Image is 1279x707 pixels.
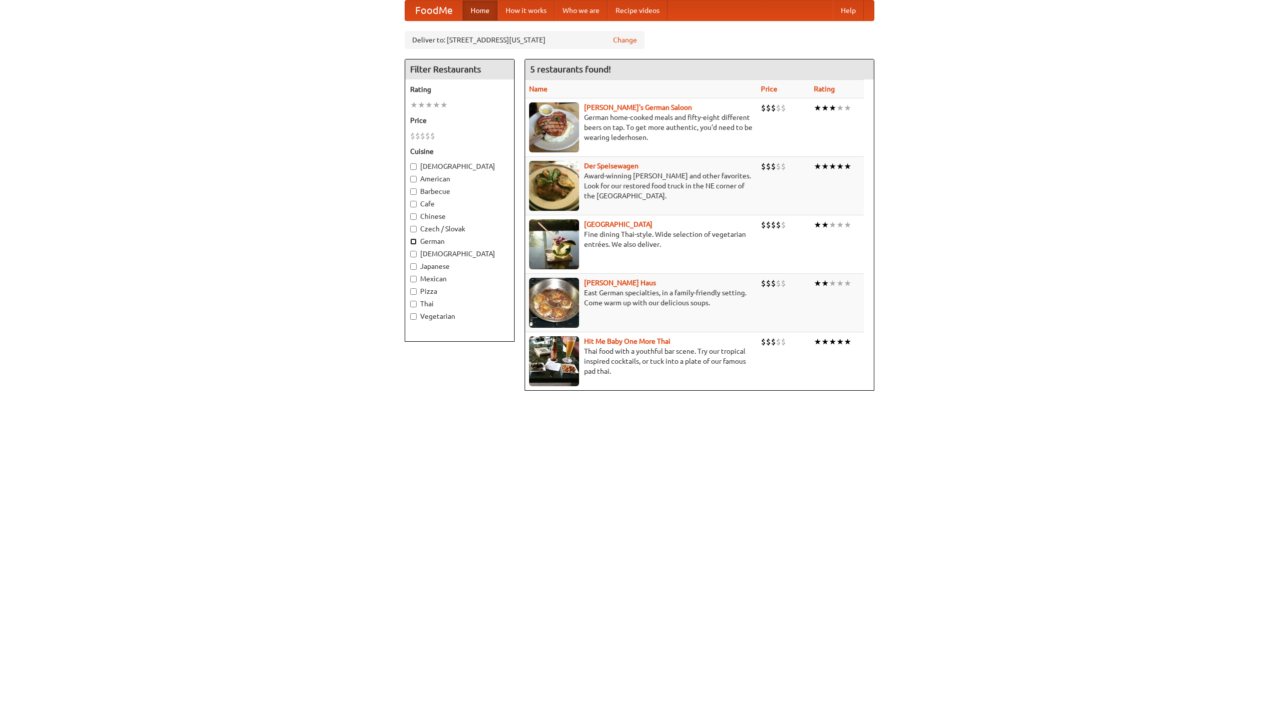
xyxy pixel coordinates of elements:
label: [DEMOGRAPHIC_DATA] [410,161,509,171]
li: ★ [844,336,851,347]
li: ★ [844,219,851,230]
li: $ [410,130,415,141]
li: $ [430,130,435,141]
li: $ [761,219,766,230]
li: $ [776,219,781,230]
li: ★ [821,219,829,230]
li: ★ [844,161,851,172]
p: Award-winning [PERSON_NAME] and other favorites. Look for our restored food truck in the NE corne... [529,171,753,201]
img: babythai.jpg [529,336,579,386]
li: ★ [829,102,836,113]
li: ★ [836,219,844,230]
li: ★ [836,278,844,289]
li: ★ [829,336,836,347]
img: speisewagen.jpg [529,161,579,211]
li: ★ [844,102,851,113]
h5: Rating [410,84,509,94]
li: $ [761,161,766,172]
li: ★ [829,219,836,230]
li: ★ [829,161,836,172]
label: Czech / Slovak [410,224,509,234]
input: Vegetarian [410,313,417,320]
div: Deliver to: [STREET_ADDRESS][US_STATE] [405,31,644,49]
a: Help [833,0,864,20]
input: Mexican [410,276,417,282]
li: ★ [836,336,844,347]
input: Barbecue [410,188,417,195]
input: Japanese [410,263,417,270]
li: $ [771,336,776,347]
li: ★ [814,102,821,113]
li: $ [761,336,766,347]
li: $ [766,336,771,347]
label: Cafe [410,199,509,209]
li: ★ [814,336,821,347]
input: [DEMOGRAPHIC_DATA] [410,251,417,257]
li: $ [420,130,425,141]
b: [PERSON_NAME]'s German Saloon [584,103,692,111]
li: $ [425,130,430,141]
p: Fine dining Thai-style. Wide selection of vegetarian entrées. We also deliver. [529,229,753,249]
li: ★ [418,99,425,110]
img: kohlhaus.jpg [529,278,579,328]
li: ★ [410,99,418,110]
h4: Filter Restaurants [405,59,514,79]
img: esthers.jpg [529,102,579,152]
a: Hit Me Baby One More Thai [584,337,670,345]
li: $ [771,102,776,113]
li: $ [776,161,781,172]
a: Home [463,0,498,20]
img: satay.jpg [529,219,579,269]
label: American [410,174,509,184]
li: ★ [814,161,821,172]
label: Thai [410,299,509,309]
li: ★ [844,278,851,289]
a: How it works [498,0,555,20]
label: [DEMOGRAPHIC_DATA] [410,249,509,259]
li: $ [771,161,776,172]
li: $ [781,278,786,289]
li: $ [766,161,771,172]
a: Der Speisewagen [584,162,639,170]
p: Thai food with a youthful bar scene. Try our tropical inspired cocktails, or tuck into a plate of... [529,346,753,376]
li: $ [771,219,776,230]
a: [PERSON_NAME] Haus [584,279,656,287]
li: $ [776,336,781,347]
li: $ [781,102,786,113]
a: Who we are [555,0,608,20]
a: Change [613,35,637,45]
li: ★ [821,278,829,289]
li: $ [761,278,766,289]
li: $ [766,219,771,230]
label: Vegetarian [410,311,509,321]
li: ★ [821,336,829,347]
input: Chinese [410,213,417,220]
li: ★ [814,278,821,289]
li: ★ [829,278,836,289]
label: Pizza [410,286,509,296]
li: ★ [836,102,844,113]
a: Rating [814,85,835,93]
p: German home-cooked meals and fifty-eight different beers on tap. To get more authentic, you'd nee... [529,112,753,142]
li: ★ [821,102,829,113]
ng-pluralize: 5 restaurants found! [530,64,611,74]
li: $ [781,219,786,230]
input: American [410,176,417,182]
label: Mexican [410,274,509,284]
a: Price [761,85,777,93]
h5: Price [410,115,509,125]
label: Japanese [410,261,509,271]
input: Czech / Slovak [410,226,417,232]
a: Recipe videos [608,0,667,20]
input: German [410,238,417,245]
a: FoodMe [405,0,463,20]
a: [GEOGRAPHIC_DATA] [584,220,652,228]
label: Barbecue [410,186,509,196]
input: Cafe [410,201,417,207]
li: $ [415,130,420,141]
label: German [410,236,509,246]
li: $ [771,278,776,289]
